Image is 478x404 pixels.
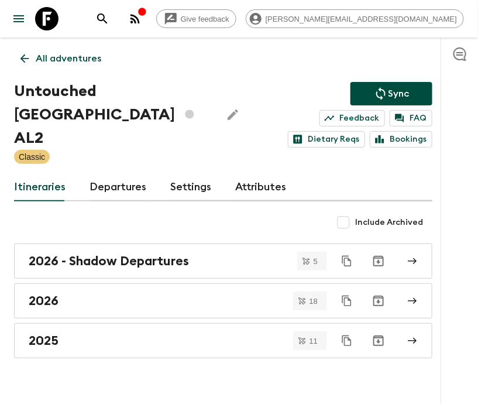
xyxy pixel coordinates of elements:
[336,290,357,311] button: Duplicate
[390,110,432,126] a: FAQ
[302,337,325,345] span: 11
[29,254,189,269] h2: 2026 - Shadow Departures
[370,131,432,148] a: Bookings
[336,330,357,351] button: Duplicate
[221,80,245,150] button: Edit Adventure Title
[336,251,357,272] button: Duplicate
[388,87,409,101] p: Sync
[350,82,432,105] button: Sync adventure departures to the booking engine
[307,258,325,265] span: 5
[235,173,287,201] a: Attributes
[367,249,390,273] button: Archive
[14,80,212,150] h1: Untouched [GEOGRAPHIC_DATA] AL2
[246,9,464,28] div: [PERSON_NAME][EMAIL_ADDRESS][DOMAIN_NAME]
[29,293,59,309] h2: 2026
[91,7,114,30] button: search adventures
[367,329,390,352] button: Archive
[7,7,30,30] button: menu
[14,283,432,319] a: 2026
[170,173,212,201] a: Settings
[355,217,423,228] span: Include Archived
[14,323,432,358] a: 2025
[29,333,59,348] h2: 2025
[302,297,325,305] span: 18
[259,15,463,23] span: [PERSON_NAME][EMAIL_ADDRESS][DOMAIN_NAME]
[367,289,390,313] button: Archive
[319,110,385,126] a: Feedback
[174,15,236,23] span: Give feedback
[156,9,236,28] a: Give feedback
[90,173,147,201] a: Departures
[36,52,101,66] p: All adventures
[288,131,365,148] a: Dietary Reqs
[14,173,66,201] a: Itineraries
[14,244,432,279] a: 2026 - Shadow Departures
[14,47,108,70] a: All adventures
[19,151,45,163] p: Classic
